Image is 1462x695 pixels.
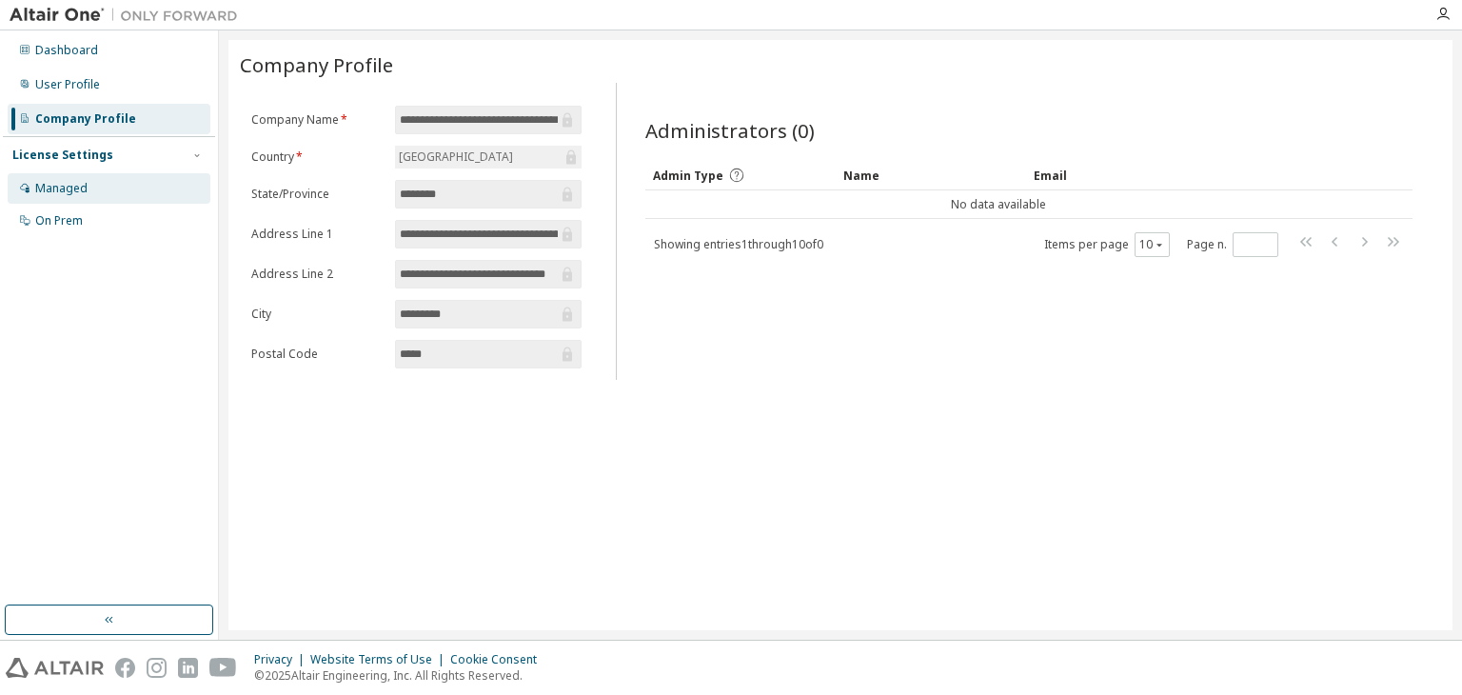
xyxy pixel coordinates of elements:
button: 10 [1139,237,1165,252]
label: City [251,307,384,322]
label: Company Name [251,112,384,128]
div: License Settings [12,148,113,163]
p: © 2025 Altair Engineering, Inc. All Rights Reserved. [254,667,548,684]
span: Admin Type [653,168,723,184]
div: Managed [35,181,88,196]
span: Administrators (0) [645,117,815,144]
label: Country [251,149,384,165]
div: User Profile [35,77,100,92]
div: [GEOGRAPHIC_DATA] [396,147,516,168]
label: State/Province [251,187,384,202]
span: Showing entries 1 through 10 of 0 [654,236,823,252]
div: Privacy [254,652,310,667]
img: youtube.svg [209,658,237,678]
div: Website Terms of Use [310,652,450,667]
div: Dashboard [35,43,98,58]
td: No data available [645,190,1352,219]
div: [GEOGRAPHIC_DATA] [395,146,582,169]
label: Address Line 1 [251,227,384,242]
img: linkedin.svg [178,658,198,678]
img: altair_logo.svg [6,658,104,678]
span: Company Profile [240,51,393,78]
span: Page n. [1187,232,1278,257]
img: facebook.svg [115,658,135,678]
div: Cookie Consent [450,652,548,667]
div: Email [1034,160,1209,190]
label: Address Line 2 [251,267,384,282]
img: Altair One [10,6,247,25]
div: Company Profile [35,111,136,127]
img: instagram.svg [147,658,167,678]
span: Items per page [1044,232,1170,257]
div: On Prem [35,213,83,228]
label: Postal Code [251,347,384,362]
div: Name [843,160,1018,190]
